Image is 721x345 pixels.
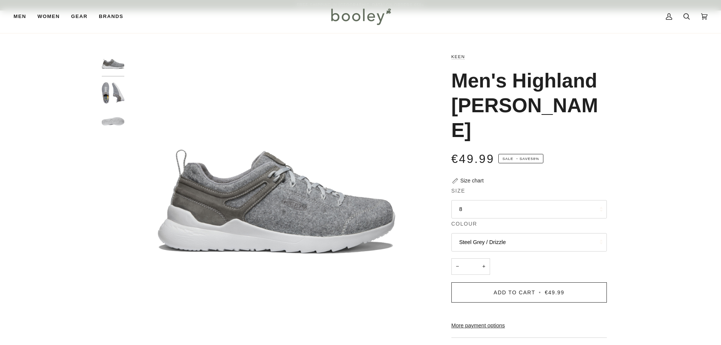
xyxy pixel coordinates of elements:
span: Gear [71,13,87,20]
img: Booley [328,6,394,27]
button: 8 [451,200,607,218]
img: Men's Highland Arway Steel Grey / Drizzle - Booley Galway [102,110,124,133]
button: Steel Grey / Drizzle [451,233,607,252]
span: Women [38,13,60,20]
span: €49.99 [451,152,495,166]
img: Men's Highland Arway Steel Grey / Drizzle - Booley Galway [102,53,124,75]
span: Size [451,187,465,195]
em: • [515,157,520,161]
a: More payment options [451,322,607,330]
input: Quantity [451,258,490,275]
img: Men's Highland Arway Steel Grey / Drizzle - Booley Galway [102,81,124,104]
a: Keen [451,54,465,59]
span: • [537,289,543,295]
span: Brands [99,13,123,20]
span: Add to Cart [494,289,535,295]
span: Sale [502,157,513,161]
div: Size chart [460,177,484,185]
span: 58% [531,157,539,161]
button: + [478,258,490,275]
span: €49.99 [545,289,564,295]
button: Add to Cart • €49.99 [451,282,607,303]
span: Men [14,13,26,20]
h1: Men's Highland [PERSON_NAME] [451,68,601,143]
span: Save [498,154,543,164]
button: − [451,258,463,275]
span: Colour [451,220,477,228]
